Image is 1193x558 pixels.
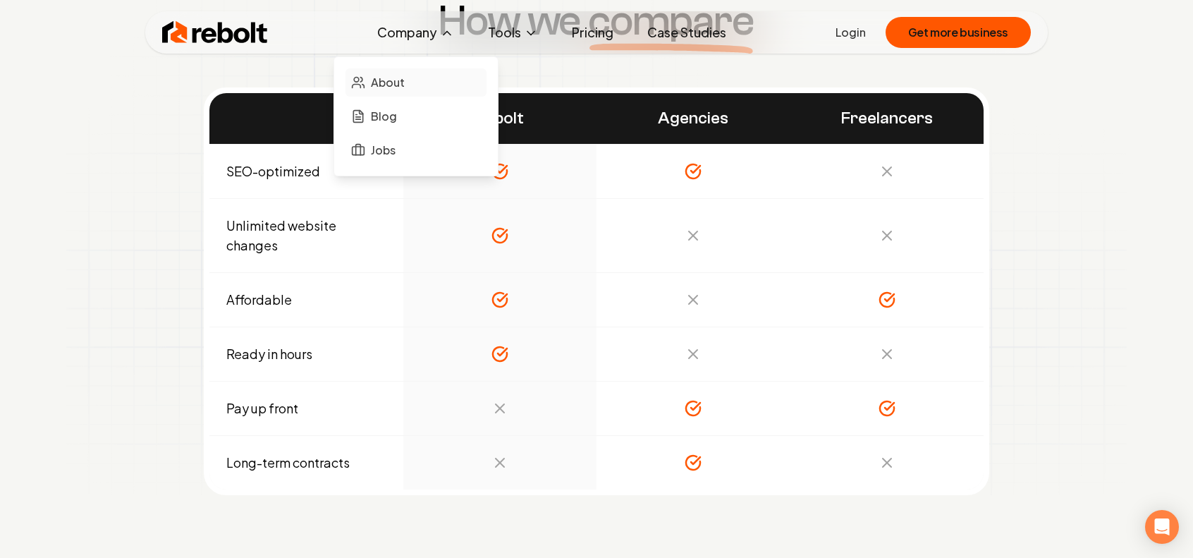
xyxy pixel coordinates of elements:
button: Tools [477,18,549,47]
td: Long-term contracts [209,436,403,490]
button: Get more business [886,17,1031,48]
a: Blog [345,102,487,131]
a: Case Studies [636,18,738,47]
span: Jobs [371,142,396,159]
span: About [371,74,405,91]
td: Unlimited website changes [209,199,403,273]
td: SEO-optimized [209,145,403,199]
td: Affordable [209,273,403,327]
th: Freelancers [790,93,984,145]
td: Ready in hours [209,327,403,382]
button: Company [366,18,465,47]
div: Open Intercom Messenger [1145,510,1179,544]
span: Blog [371,108,397,125]
td: Pay up front [209,382,403,436]
a: About [345,68,487,97]
th: Agencies [596,93,790,145]
a: Pricing [561,18,625,47]
a: Jobs [345,136,487,164]
th: Rebolt [403,93,597,145]
a: Login [836,24,866,41]
img: Rebolt Logo [162,18,268,47]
